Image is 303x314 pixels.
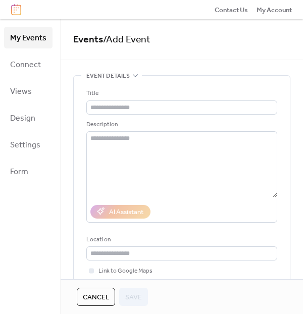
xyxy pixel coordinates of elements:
[86,71,130,81] span: Event details
[10,111,35,126] span: Design
[86,235,275,245] div: Location
[83,292,109,302] span: Cancel
[86,88,275,98] div: Title
[10,84,32,99] span: Views
[77,288,115,306] button: Cancel
[257,5,292,15] a: My Account
[10,57,41,73] span: Connect
[4,161,53,182] a: Form
[10,164,28,180] span: Form
[4,80,53,102] a: Views
[4,27,53,48] a: My Events
[103,30,150,49] span: / Add Event
[73,30,103,49] a: Events
[98,266,153,276] span: Link to Google Maps
[4,54,53,75] a: Connect
[10,30,46,46] span: My Events
[11,4,21,15] img: logo
[4,134,53,155] a: Settings
[10,137,40,153] span: Settings
[86,120,275,130] div: Description
[215,5,248,15] a: Contact Us
[4,107,53,129] a: Design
